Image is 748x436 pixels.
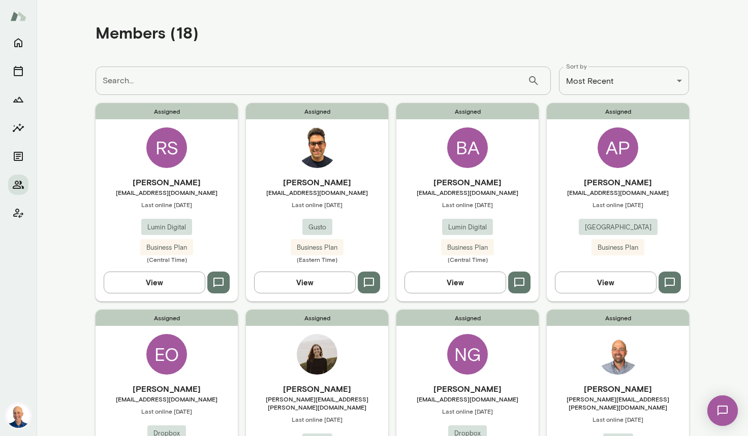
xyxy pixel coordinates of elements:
[246,383,388,395] h6: [PERSON_NAME]
[547,415,689,423] span: Last online [DATE]
[404,272,506,293] button: View
[396,188,539,196] span: [EMAIL_ADDRESS][DOMAIN_NAME]
[96,255,238,263] span: (Central Time)
[96,103,238,119] span: Assigned
[547,176,689,188] h6: [PERSON_NAME]
[396,255,539,263] span: (Central Time)
[555,272,657,293] button: View
[447,334,488,375] div: NG
[396,200,539,209] span: Last online [DATE]
[246,188,388,196] span: [EMAIL_ADDRESS][DOMAIN_NAME]
[396,395,539,403] span: [EMAIL_ADDRESS][DOMAIN_NAME]
[291,243,344,253] span: Business Plan
[141,222,192,232] span: Lumin Digital
[598,127,638,168] div: AP
[254,272,356,293] button: View
[591,243,644,253] span: Business Plan
[146,127,187,168] div: RS
[140,243,193,253] span: Business Plan
[8,203,28,223] button: Client app
[246,200,388,209] span: Last online [DATE]
[8,118,28,138] button: Insights
[297,334,337,375] img: Sarah Jacobson
[246,395,388,411] span: [PERSON_NAME][EMAIL_ADDRESS][PERSON_NAME][DOMAIN_NAME]
[8,32,28,53] button: Home
[146,334,187,375] div: EO
[10,7,26,26] img: Mento
[547,383,689,395] h6: [PERSON_NAME]
[96,23,199,42] h4: Members (18)
[96,310,238,326] span: Assigned
[396,176,539,188] h6: [PERSON_NAME]
[396,103,539,119] span: Assigned
[547,188,689,196] span: [EMAIL_ADDRESS][DOMAIN_NAME]
[96,407,238,415] span: Last online [DATE]
[246,176,388,188] h6: [PERSON_NAME]
[396,407,539,415] span: Last online [DATE]
[598,334,638,375] img: Travis Anderson
[441,243,494,253] span: Business Plan
[447,127,488,168] div: BA
[96,176,238,188] h6: [PERSON_NAME]
[96,383,238,395] h6: [PERSON_NAME]
[8,146,28,166] button: Documents
[297,127,337,168] img: Aman Bhatia
[8,89,28,110] button: Growth Plan
[246,415,388,423] span: Last online [DATE]
[246,310,388,326] span: Assigned
[547,310,689,326] span: Assigned
[96,395,238,403] span: [EMAIL_ADDRESS][DOMAIN_NAME]
[566,62,587,71] label: Sort by
[246,255,388,263] span: (Eastern Time)
[547,103,689,119] span: Assigned
[302,222,332,232] span: Gusto
[396,310,539,326] span: Assigned
[547,200,689,209] span: Last online [DATE]
[96,188,238,196] span: [EMAIL_ADDRESS][DOMAIN_NAME]
[8,175,28,195] button: Members
[559,66,689,95] div: Most Recent
[8,61,28,81] button: Sessions
[442,222,493,232] span: Lumin Digital
[547,395,689,411] span: [PERSON_NAME][EMAIL_ADDRESS][PERSON_NAME][DOMAIN_NAME]
[6,404,30,428] img: Mark Lazen
[579,222,658,232] span: [GEOGRAPHIC_DATA]
[104,272,205,293] button: View
[396,383,539,395] h6: [PERSON_NAME]
[246,103,388,119] span: Assigned
[96,200,238,209] span: Last online [DATE]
